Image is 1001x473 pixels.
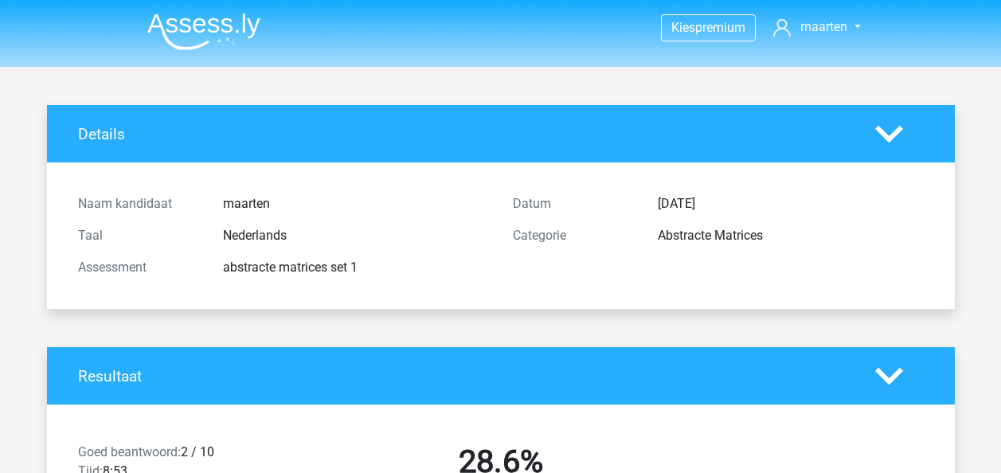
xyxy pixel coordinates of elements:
[800,19,847,34] span: maarten
[646,194,936,213] div: [DATE]
[646,226,936,245] div: Abstracte Matrices
[66,226,211,245] div: Taal
[211,194,501,213] div: maarten
[78,125,851,143] h4: Details
[147,13,260,50] img: Assessly
[66,194,211,213] div: Naam kandidaat
[695,20,745,35] span: premium
[501,194,646,213] div: Datum
[78,367,851,385] h4: Resultaat
[501,226,646,245] div: Categorie
[662,17,755,38] a: Kiespremium
[78,444,181,459] span: Goed beantwoord:
[767,18,866,37] a: maarten
[211,258,501,277] div: abstracte matrices set 1
[671,20,695,35] span: Kies
[66,258,211,277] div: Assessment
[211,226,501,245] div: Nederlands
